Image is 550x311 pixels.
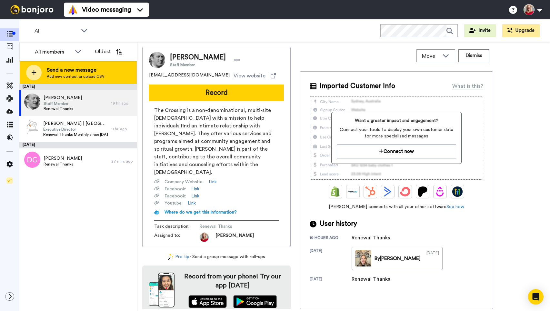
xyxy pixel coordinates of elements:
[464,24,496,37] button: Invite
[337,145,456,158] button: Connect now
[6,177,13,184] img: Checklist.svg
[400,186,410,197] img: ConvertKit
[352,247,443,270] a: By[PERSON_NAME][DATE]
[452,82,483,90] div: What is this?
[165,210,237,215] span: Where do we get this information?
[352,234,390,242] div: Renewal Thanks
[165,186,186,192] span: Facebook :
[44,155,82,162] span: [PERSON_NAME]
[111,126,134,132] div: 11 hr. ago
[47,74,105,79] span: Add new contact or upload CSV
[154,106,279,176] span: The Crossing is a non-denominational, multi-site [DEMOGRAPHIC_DATA] with a mission to help indivi...
[149,273,175,307] img: download
[165,200,183,206] span: Youtube :
[191,193,199,199] a: Link
[310,235,352,242] div: 19 hours ago
[170,53,226,62] span: [PERSON_NAME]
[215,232,254,242] span: [PERSON_NAME]
[111,101,134,106] div: 19 hr. ago
[435,186,445,197] img: Drip
[44,95,82,101] span: [PERSON_NAME]
[181,272,284,290] h4: Record from your phone! Try our app [DATE]
[348,186,358,197] img: Ontraport
[452,186,463,197] img: GoHighLevel
[170,62,226,67] span: Staff Member
[142,254,291,260] div: - Send a group message with roll-ups
[68,5,78,15] img: vm-color.svg
[188,295,227,308] img: appstore
[19,84,137,90] div: [DATE]
[149,52,165,68] img: Image of Bruce Freeman
[310,248,352,270] div: [DATE]
[417,186,428,197] img: Patreon
[35,27,78,35] span: All
[375,255,421,262] div: By [PERSON_NAME]
[154,232,199,242] span: Assigned to:
[209,179,217,185] a: Link
[165,179,204,185] span: Company Website :
[149,72,230,80] span: [EMAIL_ADDRESS][DOMAIN_NAME]
[337,126,456,139] span: Connect your tools to display your own customer data for more specialized messages
[24,119,40,135] img: 42f2f0b6-c241-419a-8229-567da2344a34.jpg
[320,81,395,91] span: Imported Customer Info
[168,254,174,260] img: magic-wand.svg
[8,5,56,14] img: bj-logo-header-white.svg
[90,45,127,58] button: Oldest
[43,120,108,127] span: [PERSON_NAME] | [GEOGRAPHIC_DATA]
[43,132,108,137] span: Renewal Thanks Monthly since [DATE].
[149,85,284,101] button: Record
[19,142,137,148] div: [DATE]
[82,5,131,14] span: Video messaging
[154,223,199,230] span: Task description :
[44,101,82,106] span: Staff Member
[24,152,40,168] img: dg.png
[111,159,134,164] div: 27 min. ago
[44,106,82,111] span: Renewal Thanks
[43,127,108,132] span: Executive Director
[502,24,540,37] button: Upgrade
[199,223,261,230] span: Renewal Thanks
[24,94,40,110] img: 4e263b73-5d44-4500-bb22-83c9e6a01cac.jpg
[320,219,357,229] span: User history
[44,162,82,167] span: Renewal Thanks
[352,275,390,283] div: Renewal Thanks
[310,276,352,283] div: [DATE]
[330,186,341,197] img: Shopify
[35,48,72,56] div: All members
[234,72,265,80] span: View website
[47,66,105,74] span: Send a new message
[199,232,209,242] img: 57e76d74-6778-4c2c-bc34-184e1a48b970-1733258255.jpg
[426,250,439,266] div: [DATE]
[337,117,456,124] span: Want a greater impact and engagement?
[234,72,276,80] a: View website
[188,200,196,206] a: Link
[168,254,189,260] a: Pro tip
[165,193,186,199] span: Facebook :
[446,205,464,209] a: See how
[355,250,371,266] img: 3515d002-974f-4259-860c-513da9fe817e-thumb.jpg
[422,52,439,60] span: Move
[365,186,375,197] img: Hubspot
[383,186,393,197] img: ActiveCampaign
[310,204,483,210] span: [PERSON_NAME] connects with all your other software
[458,49,489,62] button: Dismiss
[528,289,544,305] div: Open Intercom Messenger
[233,295,277,308] img: playstore
[191,186,199,192] a: Link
